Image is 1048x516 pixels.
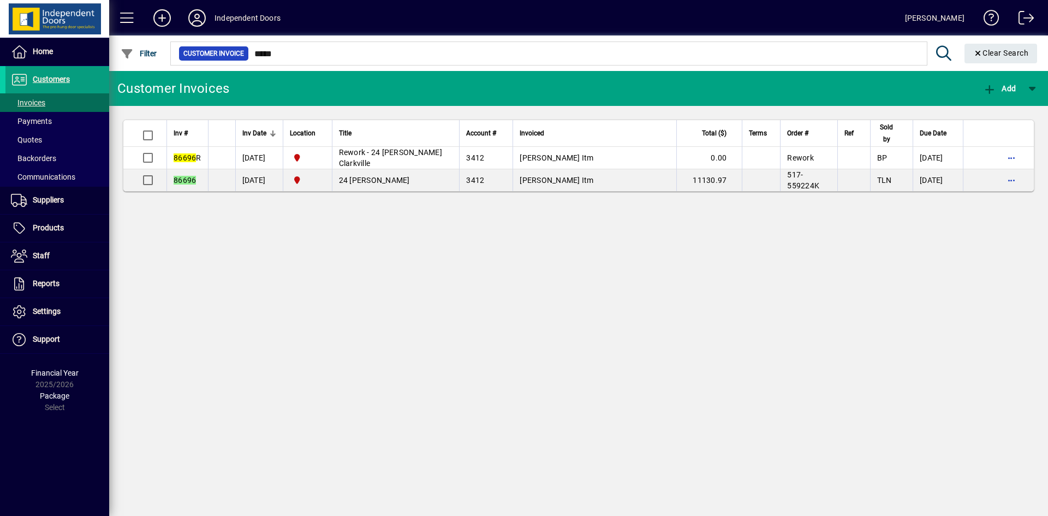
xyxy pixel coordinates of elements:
[975,2,999,38] a: Knowledge Base
[1003,171,1020,189] button: More options
[339,148,442,168] span: Rework - 24 [PERSON_NAME] Clarkville
[339,127,352,139] span: Title
[339,176,410,185] span: 24 [PERSON_NAME]
[877,176,892,185] span: TLN
[33,279,59,288] span: Reports
[683,127,736,139] div: Total ($)
[1003,149,1020,167] button: More options
[174,127,201,139] div: Inv #
[520,127,670,139] div: Invoiced
[145,8,180,28] button: Add
[235,169,283,191] td: [DATE]
[913,169,963,191] td: [DATE]
[290,174,325,186] span: Christchurch
[913,147,963,169] td: [DATE]
[5,168,109,186] a: Communications
[33,335,60,343] span: Support
[983,84,1016,93] span: Add
[40,392,69,400] span: Package
[787,127,830,139] div: Order #
[5,131,109,149] a: Quotes
[5,270,109,298] a: Reports
[676,169,742,191] td: 11130.97
[5,215,109,242] a: Products
[5,93,109,112] a: Invoices
[844,127,854,139] span: Ref
[33,195,64,204] span: Suppliers
[520,127,544,139] span: Invoiced
[702,127,727,139] span: Total ($)
[973,49,1029,57] span: Clear Search
[290,127,325,139] div: Location
[11,173,75,181] span: Communications
[174,176,196,185] em: 86696
[466,153,484,162] span: 3412
[920,127,946,139] span: Due Date
[5,326,109,353] a: Support
[1010,2,1034,38] a: Logout
[844,127,864,139] div: Ref
[180,8,215,28] button: Profile
[235,147,283,169] td: [DATE]
[466,127,496,139] span: Account #
[520,176,593,185] span: [PERSON_NAME] Itm
[174,153,196,162] em: 86696
[877,121,906,145] div: Sold by
[33,307,61,316] span: Settings
[33,251,50,260] span: Staff
[174,153,201,162] span: R
[877,121,896,145] span: Sold by
[5,149,109,168] a: Backorders
[11,154,56,163] span: Backorders
[11,117,52,126] span: Payments
[183,48,244,59] span: Customer Invoice
[290,152,325,164] span: Christchurch
[749,127,767,139] span: Terms
[121,49,157,58] span: Filter
[787,170,819,190] span: 517-559224K
[520,153,593,162] span: [PERSON_NAME] Itm
[339,127,453,139] div: Title
[31,369,79,377] span: Financial Year
[33,75,70,84] span: Customers
[787,127,808,139] span: Order #
[11,135,42,144] span: Quotes
[787,153,814,162] span: Rework
[5,38,109,66] a: Home
[242,127,276,139] div: Inv Date
[242,127,266,139] span: Inv Date
[466,176,484,185] span: 3412
[117,80,229,97] div: Customer Invoices
[5,298,109,325] a: Settings
[215,9,281,27] div: Independent Doors
[5,112,109,131] a: Payments
[174,127,188,139] span: Inv #
[5,242,109,270] a: Staff
[920,127,956,139] div: Due Date
[33,223,64,232] span: Products
[676,147,742,169] td: 0.00
[466,127,506,139] div: Account #
[5,187,109,214] a: Suppliers
[980,79,1019,98] button: Add
[877,153,888,162] span: BP
[905,9,964,27] div: [PERSON_NAME]
[290,127,315,139] span: Location
[964,44,1038,63] button: Clear
[11,98,45,107] span: Invoices
[118,44,160,63] button: Filter
[33,47,53,56] span: Home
